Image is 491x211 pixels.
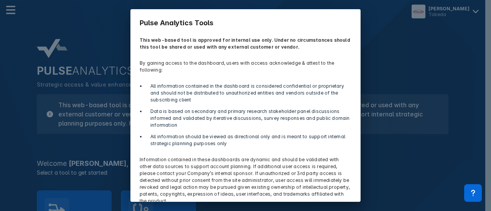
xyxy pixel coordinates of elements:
[146,133,351,147] li: All information should be viewed as directional only and is meant to support internal strategic p...
[135,152,356,209] p: Information contained in these dashboards are dynamic and should be validated with other data sou...
[135,55,356,78] p: By gaining access to the dashboard, users with access acknowledge & attest to the following:
[146,83,351,103] li: All information contained in the dashboard is considered confidential or proprietary and should n...
[135,32,356,55] p: This web-based tool is approved for internal use only. Under no circumstances should this tool be...
[464,184,482,202] div: Contact Support
[135,14,356,32] h3: Pulse Analytics Tools
[146,108,351,129] li: Data is based on secondary and primary research stakeholder panel discussions informed and valida...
